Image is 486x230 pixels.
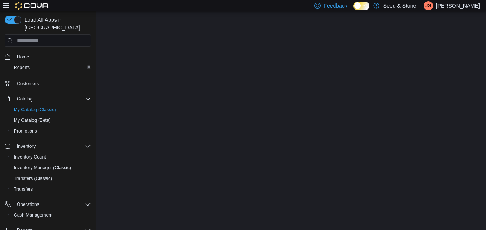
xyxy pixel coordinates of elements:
a: Inventory Count [11,152,49,162]
a: My Catalog (Beta) [11,116,54,125]
button: Operations [2,199,94,210]
span: Transfers (Classic) [14,175,52,181]
span: My Catalog (Classic) [14,107,56,113]
a: Transfers (Classic) [11,174,55,183]
p: Seed & Stone [383,1,416,10]
span: Inventory Count [11,152,91,162]
span: Home [17,54,29,60]
span: Inventory [14,142,91,151]
a: Reports [11,63,33,72]
button: My Catalog (Classic) [8,104,94,115]
span: Inventory Manager (Classic) [11,163,91,172]
button: Catalog [14,94,36,104]
img: Cova [15,2,49,10]
span: Transfers (Classic) [11,174,91,183]
button: Reports [8,62,94,73]
button: Inventory Manager (Classic) [8,162,94,173]
button: Inventory [14,142,39,151]
span: Inventory [17,143,36,149]
span: Inventory Count [14,154,46,160]
button: My Catalog (Beta) [8,115,94,126]
p: | [419,1,421,10]
span: Reports [11,63,91,72]
span: Promotions [14,128,37,134]
span: Catalog [14,94,91,104]
span: Feedback [324,2,347,10]
button: Transfers [8,184,94,194]
span: Home [14,52,91,62]
span: My Catalog (Beta) [14,117,51,123]
input: Dark Mode [353,2,369,10]
button: Catalog [2,94,94,104]
span: JG [425,1,431,10]
span: My Catalog (Beta) [11,116,91,125]
button: Cash Management [8,210,94,220]
button: Inventory [2,141,94,152]
button: Transfers (Classic) [8,173,94,184]
span: My Catalog (Classic) [11,105,91,114]
button: Customers [2,78,94,89]
p: [PERSON_NAME] [436,1,480,10]
a: Customers [14,79,42,88]
a: Cash Management [11,211,55,220]
button: Operations [14,200,42,209]
span: Load All Apps in [GEOGRAPHIC_DATA] [21,16,91,31]
span: Customers [14,78,91,88]
span: Reports [14,65,30,71]
button: Home [2,51,94,62]
a: Inventory Manager (Classic) [11,163,74,172]
span: Customers [17,81,39,87]
span: Promotions [11,126,91,136]
button: Inventory Count [8,152,94,162]
span: Cash Management [14,212,52,218]
span: Cash Management [11,211,91,220]
a: Home [14,52,32,62]
span: Catalog [17,96,32,102]
a: My Catalog (Classic) [11,105,59,114]
button: Promotions [8,126,94,136]
span: Operations [17,201,39,207]
span: Operations [14,200,91,209]
div: Janessa Glendinning [424,1,433,10]
span: Transfers [11,185,91,194]
span: Transfers [14,186,33,192]
a: Promotions [11,126,40,136]
span: Inventory Manager (Classic) [14,165,71,171]
a: Transfers [11,185,36,194]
